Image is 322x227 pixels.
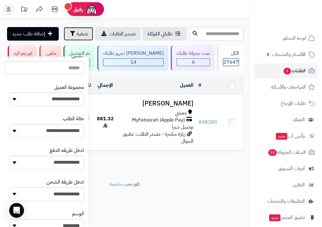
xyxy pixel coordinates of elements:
[123,130,193,145] span: زيارة مباشرة - مصدر الطلب: تطبيق الجوال
[46,179,84,186] label: ادخل طريقة الشحن
[180,82,193,89] a: العميل
[223,50,239,57] div: الكل
[276,133,287,140] span: جديد
[223,59,239,66] span: 27647
[7,27,59,41] a: إضافة طلب جديد
[45,50,56,57] div: ملغي
[278,164,305,173] span: أدوات التسويق
[69,50,90,57] div: تم التوصيل
[271,83,306,91] span: المراجعات والأسئلة
[16,3,32,17] a: تحديثات المنصة
[216,45,245,71] a: الكل27647
[283,66,306,75] span: الطلبات
[38,45,62,71] a: ملغي 3.8K
[254,177,318,192] a: التقارير
[103,59,163,66] span: 14
[198,82,201,89] a: #
[109,30,136,38] span: تصدير الطلبات
[267,197,305,205] span: التطبيقات والخدمات
[109,180,121,188] a: متجرة
[268,148,306,157] span: السلات المتروكة
[254,96,318,111] a: طلبات الإرجاع
[62,45,96,71] a: تم التوصيل 23.4K
[132,117,185,124] span: MyFatoorah (Apple Pay)
[269,214,280,221] span: جديد
[254,112,318,127] a: العملاء
[254,31,318,46] a: لوحة التحكم
[172,123,193,131] span: توصيل شبرا
[293,115,305,124] span: العملاء
[198,118,217,126] a: #38280
[254,129,318,143] a: وآتس آبجديد
[283,34,306,42] span: لوحة التحكم
[272,50,306,59] span: الأقسام والمنتجات
[281,99,306,108] span: طلبات الإرجاع
[293,181,305,189] span: التقارير
[73,6,83,13] span: رفيق
[120,100,193,107] h3: [PERSON_NAME]
[177,59,210,66] span: 6
[147,30,173,38] span: طلباتي المُوكلة
[85,3,98,15] img: ai-face.png
[254,194,318,209] a: التطبيقات والخدمات
[54,84,84,91] label: مجموعة العميل
[50,147,84,154] label: ادخل طريقه الدفع
[254,161,318,176] a: أدوات التسويق
[175,110,187,117] span: معشي
[77,30,88,38] span: تصفية
[6,45,38,71] a: لم يتم الرد 0
[268,149,277,156] span: 53
[254,63,318,78] a: الطلبات3
[63,115,84,122] label: حالة الطلب
[254,210,318,225] a: تطبيق المتجرجديد
[71,52,84,59] label: العميل
[96,45,169,71] a: [PERSON_NAME] تجهيز طلبك 14
[103,50,164,57] div: [PERSON_NAME] تجهيز طلبك
[198,118,202,126] span: #
[275,132,305,140] span: وآتس آب
[268,213,305,222] span: تطبيق المتجر
[95,27,141,41] a: تصدير الطلبات
[142,27,187,41] a: طلباتي المُوكلة
[9,203,24,218] div: Open Intercom Messenger
[64,27,93,41] button: تصفية
[12,30,45,38] span: إضافة طلب جديد
[97,115,114,129] span: 881.32
[97,82,113,89] a: الإجمالي
[14,50,32,57] div: لم يتم الرد
[284,68,291,74] span: 3
[254,80,318,94] a: المراجعات والأسئلة
[169,45,216,71] a: تمت جدولة طلبك 6
[72,210,84,217] label: الوسم
[2,156,248,163] div: عرض 1 إلى 1 من 1 (1 صفحات)
[254,145,318,160] a: السلات المتروكة53
[177,50,210,57] div: تمت جدولة طلبك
